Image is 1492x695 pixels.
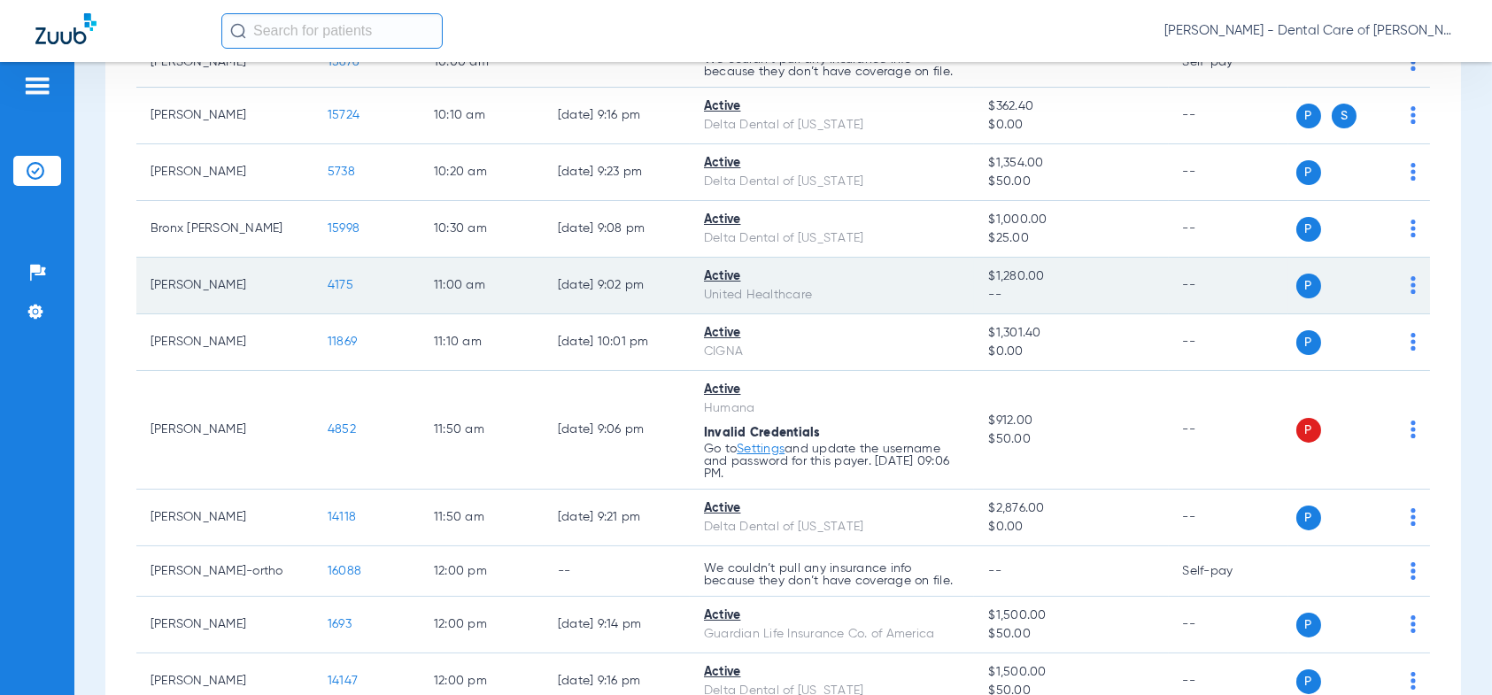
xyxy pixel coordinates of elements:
[1332,104,1357,128] span: S
[1296,104,1321,128] span: P
[136,597,313,653] td: [PERSON_NAME]
[420,144,544,201] td: 10:20 AM
[988,663,1154,682] span: $1,500.00
[988,173,1154,191] span: $50.00
[420,546,544,597] td: 12:00 PM
[704,381,960,399] div: Active
[420,258,544,314] td: 11:00 AM
[988,606,1154,625] span: $1,500.00
[420,597,544,653] td: 12:00 PM
[1164,22,1457,40] span: [PERSON_NAME] - Dental Care of [PERSON_NAME]
[704,53,960,78] p: We couldn’t pull any insurance info because they don’t have coverage on file.
[544,490,690,546] td: [DATE] 9:21 PM
[328,336,357,348] span: 11869
[1411,508,1416,526] img: group-dot-blue.svg
[544,88,690,144] td: [DATE] 9:16 PM
[1169,258,1288,314] td: --
[1169,144,1288,201] td: --
[1296,160,1321,185] span: P
[704,97,960,116] div: Active
[1169,490,1288,546] td: --
[704,267,960,286] div: Active
[704,562,960,587] p: We couldn’t pull any insurance info because they don’t have coverage on file.
[704,625,960,644] div: Guardian Life Insurance Co. of America
[420,88,544,144] td: 10:10 AM
[704,343,960,361] div: CIGNA
[420,37,544,88] td: 10:00 AM
[1411,615,1416,633] img: group-dot-blue.svg
[328,618,352,630] span: 1693
[1169,597,1288,653] td: --
[544,314,690,371] td: [DATE] 10:01 PM
[230,23,246,39] img: Search Icon
[1169,314,1288,371] td: --
[544,37,690,88] td: --
[328,109,359,121] span: 15724
[1169,37,1288,88] td: Self-pay
[988,267,1154,286] span: $1,280.00
[1169,546,1288,597] td: Self-pay
[328,56,359,68] span: 15676
[328,675,358,687] span: 14147
[1296,669,1321,694] span: P
[1411,106,1416,124] img: group-dot-blue.svg
[704,499,960,518] div: Active
[35,13,97,44] img: Zuub Logo
[988,229,1154,248] span: $25.00
[988,518,1154,537] span: $0.00
[136,88,313,144] td: [PERSON_NAME]
[704,173,960,191] div: Delta Dental of [US_STATE]
[136,371,313,490] td: [PERSON_NAME]
[544,371,690,490] td: [DATE] 9:06 PM
[221,13,443,49] input: Search for patients
[420,314,544,371] td: 11:10 AM
[988,116,1154,135] span: $0.00
[704,518,960,537] div: Delta Dental of [US_STATE]
[988,625,1154,644] span: $50.00
[1169,371,1288,490] td: --
[704,399,960,418] div: Humana
[136,144,313,201] td: [PERSON_NAME]
[136,314,313,371] td: [PERSON_NAME]
[704,154,960,173] div: Active
[1411,421,1416,438] img: group-dot-blue.svg
[988,56,1001,68] span: --
[1296,613,1321,637] span: P
[328,565,361,577] span: 16088
[136,546,313,597] td: [PERSON_NAME]-ortho
[988,412,1154,430] span: $912.00
[988,343,1154,361] span: $0.00
[544,258,690,314] td: [DATE] 9:02 PM
[328,279,353,291] span: 4175
[1296,330,1321,355] span: P
[704,324,960,343] div: Active
[1411,333,1416,351] img: group-dot-blue.svg
[328,222,359,235] span: 15998
[328,511,356,523] span: 14118
[988,430,1154,449] span: $50.00
[328,423,356,436] span: 4852
[988,499,1154,518] span: $2,876.00
[136,490,313,546] td: [PERSON_NAME]
[704,286,960,305] div: United Healthcare
[704,229,960,248] div: Delta Dental of [US_STATE]
[988,154,1154,173] span: $1,354.00
[420,201,544,258] td: 10:30 AM
[737,443,785,455] a: Settings
[544,201,690,258] td: [DATE] 9:08 PM
[1296,418,1321,443] span: P
[1296,217,1321,242] span: P
[988,565,1001,577] span: --
[704,116,960,135] div: Delta Dental of [US_STATE]
[704,211,960,229] div: Active
[988,211,1154,229] span: $1,000.00
[988,324,1154,343] span: $1,301.40
[1169,88,1288,144] td: --
[704,427,821,439] span: Invalid Credentials
[1296,506,1321,530] span: P
[1411,220,1416,237] img: group-dot-blue.svg
[1411,672,1416,690] img: group-dot-blue.svg
[544,144,690,201] td: [DATE] 9:23 PM
[704,663,960,682] div: Active
[704,443,960,480] p: Go to and update the username and password for this payer. [DATE] 09:06 PM.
